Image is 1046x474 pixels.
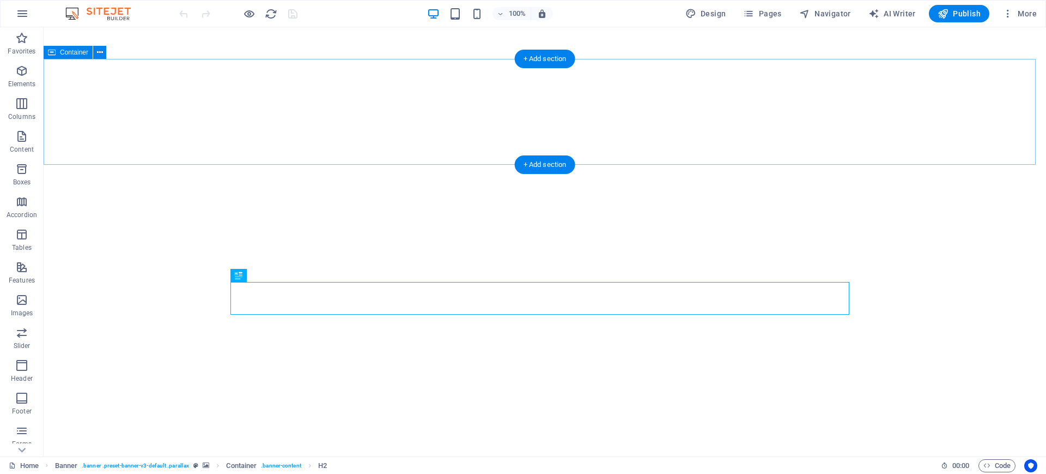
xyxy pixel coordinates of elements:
p: Accordion [7,211,37,219]
div: + Add section [515,155,575,174]
span: . banner-content [261,459,301,472]
p: Favorites [8,47,35,56]
button: Code [978,459,1015,472]
span: . banner .preset-banner-v3-default .parallax [82,459,189,472]
div: + Add section [515,50,575,68]
i: This element contains a background [203,463,209,469]
span: : [960,461,962,470]
i: This element is a customizable preset [193,463,198,469]
span: 00 00 [952,459,969,472]
button: Navigator [795,5,855,22]
span: AI Writer [868,8,916,19]
button: Publish [929,5,989,22]
button: Design [681,5,731,22]
h6: Session time [941,459,970,472]
div: Design (Ctrl+Alt+Y) [681,5,731,22]
span: Click to select. Double-click to edit [55,459,78,472]
p: Features [9,276,35,285]
p: Columns [8,112,35,121]
button: Usercentrics [1024,459,1037,472]
span: Publish [938,8,981,19]
p: Images [11,309,33,317]
p: Forms [12,440,32,448]
p: Tables [12,243,32,252]
span: Click to select. Double-click to edit [318,459,327,472]
p: Content [10,145,34,154]
button: Pages [739,5,786,22]
button: reload [264,7,277,20]
span: Pages [743,8,781,19]
a: Click to cancel selection. Double-click to open Pages [9,459,39,472]
i: Reload page [265,8,277,20]
span: Click to select. Double-click to edit [226,459,257,472]
p: Footer [12,407,32,416]
button: AI Writer [864,5,920,22]
p: Boxes [13,178,31,187]
p: Slider [14,341,31,350]
button: 100% [492,7,531,20]
span: Container [60,49,88,56]
img: Editor Logo [63,7,144,20]
button: More [998,5,1041,22]
p: Header [11,374,33,383]
nav: breadcrumb [55,459,327,472]
span: More [1002,8,1037,19]
span: Design [685,8,726,19]
button: Click here to leave preview mode and continue editing [242,7,256,20]
span: Navigator [799,8,851,19]
span: Code [983,459,1011,472]
i: On resize automatically adjust zoom level to fit chosen device. [537,9,547,19]
p: Elements [8,80,36,88]
h6: 100% [509,7,526,20]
